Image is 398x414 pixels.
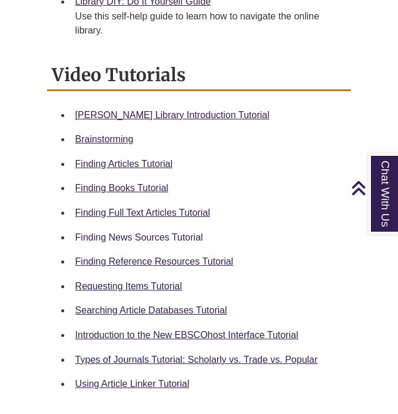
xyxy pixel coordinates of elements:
[75,208,210,218] a: Finding Full Text Articles Tutorial
[75,9,341,38] div: Use this self-help guide to learn how to navigate the online library.
[75,232,203,242] a: Finding News Sources Tutorial
[75,355,318,365] a: Types of Journals Tutorial: Scholarly vs. Trade vs. Popular
[75,305,227,315] a: Searching Article Databases Tutorial
[75,134,134,144] a: Brainstorming
[47,60,351,91] h2: Video Tutorials
[75,183,168,193] a: Finding Books Tutorial
[75,110,270,120] a: [PERSON_NAME] Library Introduction Tutorial
[75,330,298,340] a: Introduction to the New EBSCOhost Interface Tutorial
[75,281,182,291] a: Requesting Items Tutorial
[75,159,173,169] a: Finding Articles Tutorial
[75,379,190,389] a: Using Article Linker Tutorial
[75,256,234,266] a: Finding Reference Resources Tutorial
[351,180,395,196] a: Back to Top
